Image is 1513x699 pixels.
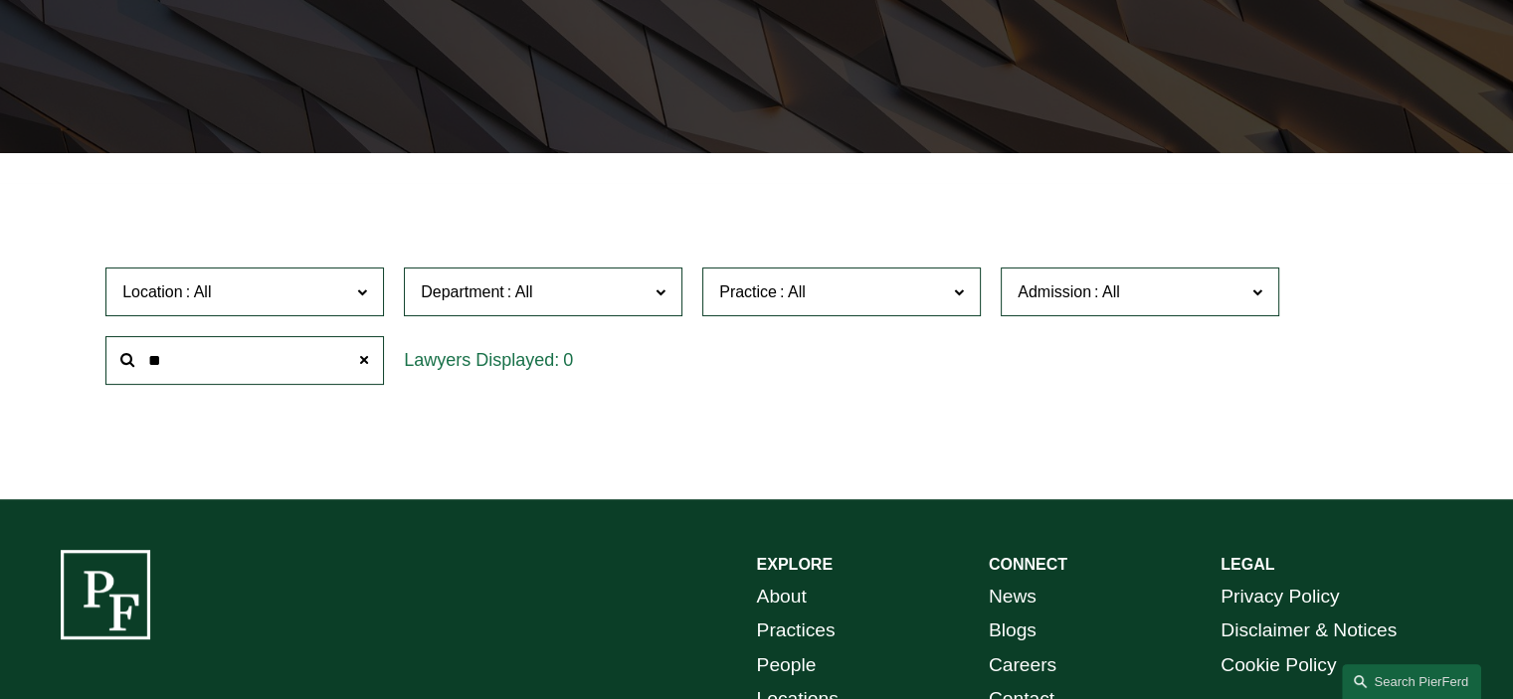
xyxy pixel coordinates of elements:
a: Disclaimer & Notices [1221,613,1397,648]
a: About [757,580,807,614]
a: Search this site [1342,664,1481,699]
a: Cookie Policy [1221,648,1336,683]
span: Practice [719,283,777,300]
a: Practices [757,613,836,648]
strong: CONNECT [989,556,1067,573]
a: News [989,580,1037,614]
strong: EXPLORE [757,556,833,573]
a: Blogs [989,613,1037,648]
span: Location [122,283,183,300]
a: People [757,648,817,683]
a: Careers [989,648,1056,683]
span: Admission [1018,283,1091,300]
strong: LEGAL [1221,556,1274,573]
span: Department [421,283,504,300]
span: 0 [563,350,573,370]
a: Privacy Policy [1221,580,1339,614]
